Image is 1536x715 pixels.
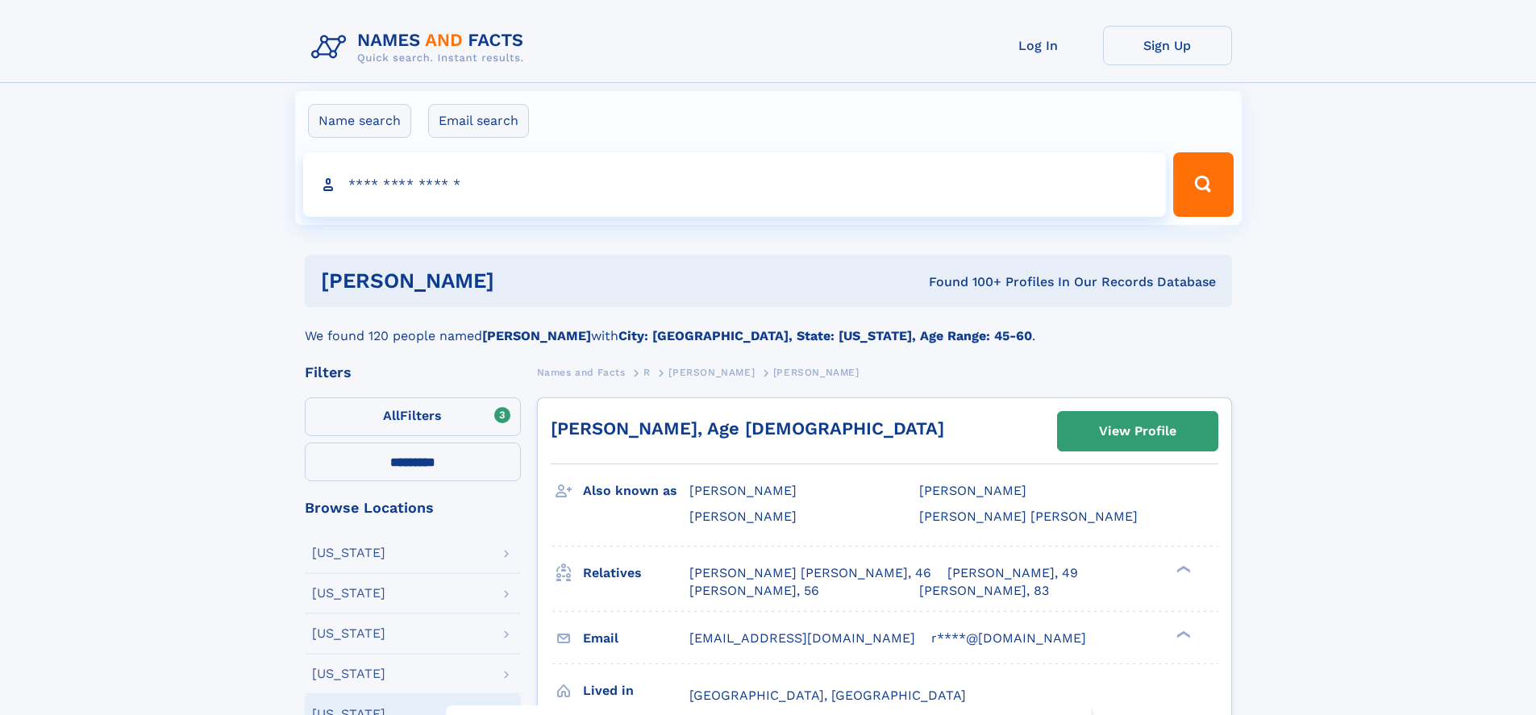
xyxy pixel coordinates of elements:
[308,104,411,138] label: Name search
[583,559,689,587] h3: Relatives
[305,397,521,436] label: Filters
[668,362,755,382] a: [PERSON_NAME]
[305,26,537,69] img: Logo Names and Facts
[689,564,931,582] a: [PERSON_NAME] [PERSON_NAME], 46
[428,104,529,138] label: Email search
[668,367,755,378] span: [PERSON_NAME]
[1103,26,1232,65] a: Sign Up
[312,667,385,680] div: [US_STATE]
[689,483,797,498] span: [PERSON_NAME]
[312,627,385,640] div: [US_STATE]
[482,328,591,343] b: [PERSON_NAME]
[689,688,966,703] span: [GEOGRAPHIC_DATA], [GEOGRAPHIC_DATA]
[583,477,689,505] h3: Also known as
[383,408,400,423] span: All
[711,273,1216,291] div: Found 100+ Profiles In Our Records Database
[1099,413,1176,450] div: View Profile
[305,501,521,515] div: Browse Locations
[947,564,1078,582] a: [PERSON_NAME], 49
[974,26,1103,65] a: Log In
[919,582,1049,600] a: [PERSON_NAME], 83
[583,625,689,652] h3: Email
[312,547,385,559] div: [US_STATE]
[305,365,521,380] div: Filters
[643,367,651,378] span: R
[1173,152,1233,217] button: Search Button
[303,152,1167,217] input: search input
[773,367,860,378] span: [PERSON_NAME]
[643,362,651,382] a: R
[305,307,1232,346] div: We found 120 people named with .
[689,509,797,524] span: [PERSON_NAME]
[551,418,944,439] a: [PERSON_NAME], Age [DEMOGRAPHIC_DATA]
[321,271,712,291] h1: [PERSON_NAME]
[919,483,1026,498] span: [PERSON_NAME]
[583,677,689,705] h3: Lived in
[1172,563,1192,574] div: ❯
[689,630,915,646] span: [EMAIL_ADDRESS][DOMAIN_NAME]
[1172,629,1192,639] div: ❯
[618,328,1032,343] b: City: [GEOGRAPHIC_DATA], State: [US_STATE], Age Range: 45-60
[919,509,1138,524] span: [PERSON_NAME] [PERSON_NAME]
[312,587,385,600] div: [US_STATE]
[537,362,626,382] a: Names and Facts
[689,582,819,600] a: [PERSON_NAME], 56
[1058,412,1218,451] a: View Profile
